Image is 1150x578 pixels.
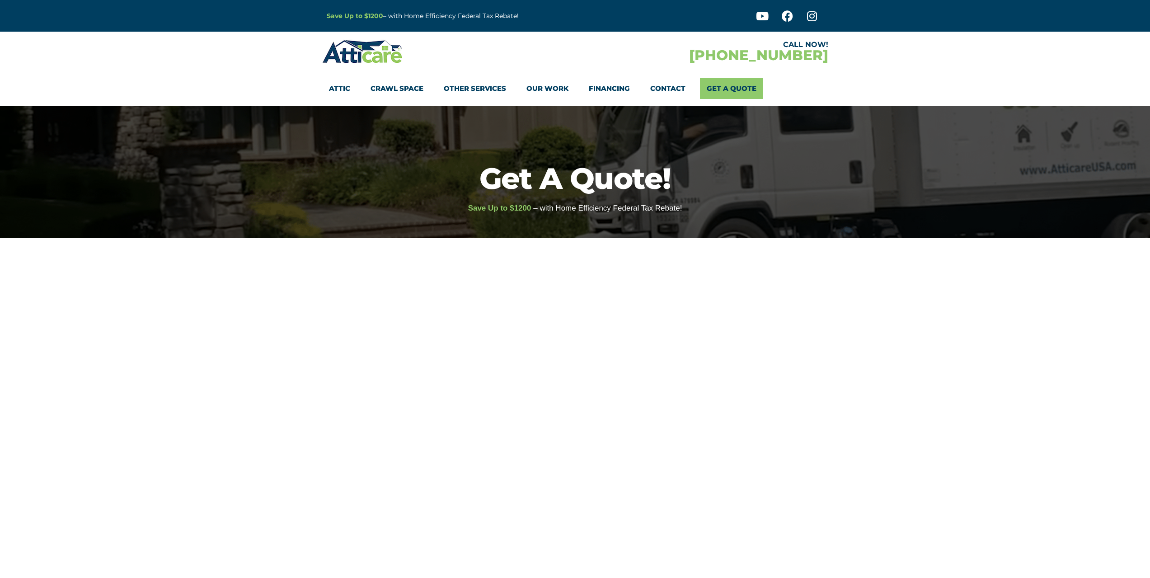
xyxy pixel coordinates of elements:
a: Our Work [526,78,568,99]
h1: Get A Quote! [5,164,1145,193]
a: Get A Quote [700,78,763,99]
a: Save Up to $1200 [327,12,383,20]
span: – with Home Efficiency Federal Tax Rebate! [533,204,682,212]
a: Financing [589,78,630,99]
nav: Menu [329,78,821,99]
a: Contact [650,78,685,99]
a: Other Services [444,78,506,99]
div: CALL NOW! [575,41,828,48]
a: Attic [329,78,350,99]
p: – with Home Efficiency Federal Tax Rebate! [327,11,620,21]
span: Save Up to $1200 [468,204,531,212]
a: Crawl Space [371,78,423,99]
